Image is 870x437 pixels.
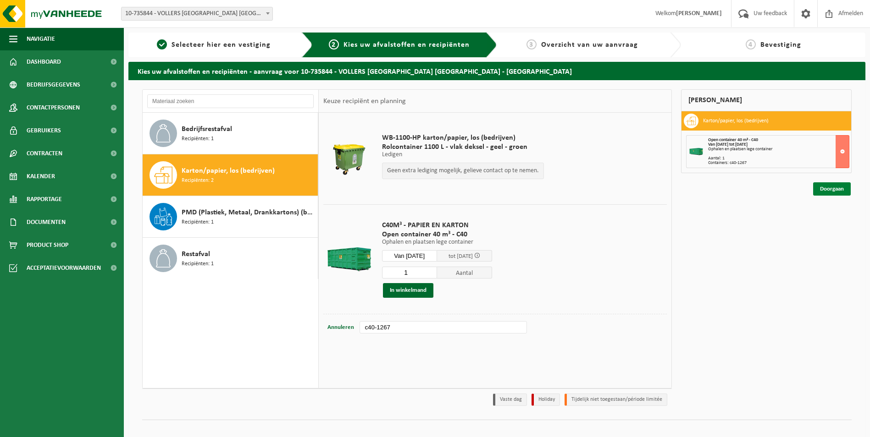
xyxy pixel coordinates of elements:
span: 3 [526,39,537,49]
p: Geen extra lediging mogelijk, gelieve contact op te nemen. [387,168,539,174]
button: In winkelmand [383,283,433,298]
div: Aantal: 1 [708,156,849,161]
span: Rolcontainer 1100 L - vlak deksel - geel - groen [382,142,544,152]
h3: Karton/papier, los (bedrijven) [703,114,769,128]
span: Bevestiging [760,41,801,49]
span: Bedrijfsgegevens [27,73,80,96]
li: Holiday [532,393,560,406]
span: Documenten [27,211,66,234]
span: tot [DATE] [449,253,473,259]
p: Ophalen en plaatsen lege container [382,239,492,246]
span: Kies uw afvalstoffen en recipiënten [344,41,470,49]
button: Bedrijfsrestafval Recipiënten: 1 [143,113,318,154]
span: Acceptatievoorwaarden [27,257,101,279]
span: Restafval [182,249,210,260]
li: Tijdelijk niet toegestaan/période limitée [565,393,667,406]
div: Keuze recipiënt en planning [319,90,410,113]
span: Gebruikers [27,119,61,142]
span: 2 [329,39,339,49]
button: Karton/papier, los (bedrijven) Recipiënten: 2 [143,154,318,196]
div: Ophalen en plaatsen lege container [708,147,849,152]
span: Contracten [27,142,62,165]
span: Rapportage [27,188,62,211]
span: C40M³ - PAPIER EN KARTON [382,221,492,230]
button: Restafval Recipiënten: 1 [143,238,318,279]
span: WB-1100-HP karton/papier, los (bedrijven) [382,133,544,142]
span: Recipiënten: 1 [182,218,214,227]
span: Selecteer hier een vestiging [172,41,271,49]
span: Recipiënten: 2 [182,176,214,185]
h2: Kies uw afvalstoffen en recipiënten - aanvraag voor 10-735844 - VOLLERS [GEOGRAPHIC_DATA] [GEOGRA... [128,62,865,80]
p: Ledigen [382,152,544,158]
span: Kalender [27,165,55,188]
span: Product Shop [27,234,68,257]
span: Recipiënten: 1 [182,260,214,268]
span: 4 [746,39,756,49]
span: Bedrijfsrestafval [182,124,232,135]
span: Overzicht van uw aanvraag [541,41,638,49]
span: Open container 40 m³ - C40 [382,230,492,239]
input: Materiaal zoeken [147,94,314,108]
span: Contactpersonen [27,96,80,119]
button: Annuleren [327,321,355,334]
span: 10-735844 - VOLLERS BELGIUM NV - ANTWERPEN [122,7,272,20]
span: PMD (Plastiek, Metaal, Drankkartons) (bedrijven) [182,207,316,218]
strong: Van [DATE] tot [DATE] [708,142,748,147]
li: Vaste dag [493,393,527,406]
div: [PERSON_NAME] [681,89,852,111]
strong: [PERSON_NAME] [676,10,722,17]
span: Navigatie [27,27,55,50]
span: Recipiënten: 1 [182,135,214,143]
span: Annuleren [327,324,354,330]
span: Open container 40 m³ - C40 [708,137,758,142]
span: Karton/papier, los (bedrijven) [182,165,275,176]
span: Aantal [437,267,492,279]
span: 10-735844 - VOLLERS BELGIUM NV - ANTWERPEN [121,7,273,21]
span: Dashboard [27,50,61,73]
button: PMD (Plastiek, Metaal, Drankkartons) (bedrijven) Recipiënten: 1 [143,196,318,238]
span: 1 [157,39,167,49]
input: Selecteer datum [382,250,437,262]
input: bv. C10-005 [360,321,526,333]
a: 1Selecteer hier een vestiging [133,39,294,50]
a: Doorgaan [813,182,851,196]
div: Containers: c40-1267 [708,161,849,165]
